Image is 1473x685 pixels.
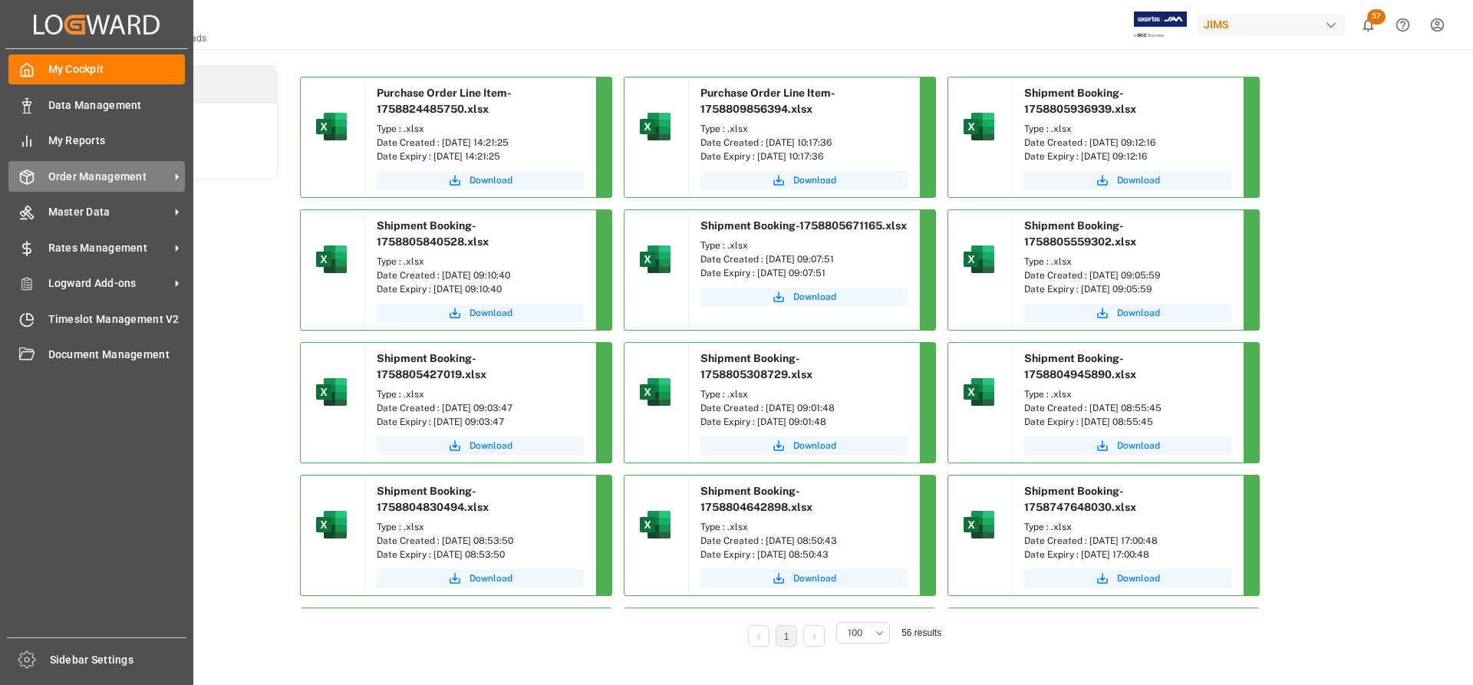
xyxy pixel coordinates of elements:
[700,534,908,548] div: Date Created : [DATE] 08:50:43
[700,485,812,513] span: Shipment Booking-1758804642898.xlsx
[700,239,908,252] div: Type : .xlsx
[1198,14,1345,36] div: JIMS
[836,622,890,644] button: open menu
[377,520,584,534] div: Type : .xlsx
[377,485,489,513] span: Shipment Booking-1758804830494.xlsx
[377,436,584,455] button: Download
[700,288,908,306] button: Download
[793,173,836,187] span: Download
[1024,352,1136,380] span: Shipment Booking-1758804945890.xlsx
[8,304,185,334] a: Timeslot Management V2
[1024,304,1231,322] button: Download
[377,255,584,268] div: Type : .xlsx
[1024,436,1231,455] button: Download
[700,122,908,136] div: Type : .xlsx
[50,652,187,668] span: Sidebar Settings
[377,304,584,322] button: Download
[1024,282,1231,296] div: Date Expiry : [DATE] 09:05:59
[377,282,584,296] div: Date Expiry : [DATE] 09:10:40
[1024,415,1231,429] div: Date Expiry : [DATE] 08:55:45
[377,150,584,163] div: Date Expiry : [DATE] 14:21:25
[700,266,908,280] div: Date Expiry : [DATE] 09:07:51
[700,520,908,534] div: Type : .xlsx
[377,569,584,588] a: Download
[377,219,489,248] span: Shipment Booking-1758805840528.xlsx
[961,506,997,543] img: microsoft-excel-2019--v1.png
[48,133,186,149] span: My Reports
[1024,548,1231,562] div: Date Expiry : [DATE] 17:00:48
[313,506,350,543] img: microsoft-excel-2019--v1.png
[700,401,908,415] div: Date Created : [DATE] 09:01:48
[48,61,186,77] span: My Cockpit
[848,626,862,640] span: 100
[377,268,584,282] div: Date Created : [DATE] 09:10:40
[1024,255,1231,268] div: Type : .xlsx
[700,87,835,115] span: Purchase Order Line Item-1758809856394.xlsx
[1351,8,1386,42] button: show 57 new notifications
[793,439,836,453] span: Download
[8,90,185,120] a: Data Management
[470,173,512,187] span: Download
[1117,173,1160,187] span: Download
[700,219,907,232] span: Shipment Booking-1758805671165.xlsx
[803,625,825,647] li: Next Page
[8,340,185,370] a: Document Management
[1024,268,1231,282] div: Date Created : [DATE] 09:05:59
[8,126,185,156] a: My Reports
[313,374,350,410] img: microsoft-excel-2019--v1.png
[1117,306,1160,320] span: Download
[377,136,584,150] div: Date Created : [DATE] 14:21:25
[470,571,512,585] span: Download
[377,401,584,415] div: Date Created : [DATE] 09:03:47
[700,252,908,266] div: Date Created : [DATE] 09:07:51
[793,290,836,304] span: Download
[470,306,512,320] span: Download
[1024,401,1231,415] div: Date Created : [DATE] 08:55:45
[377,415,584,429] div: Date Expiry : [DATE] 09:03:47
[700,352,812,380] span: Shipment Booking-1758805308729.xlsx
[1024,219,1136,248] span: Shipment Booking-1758805559302.xlsx
[700,171,908,189] button: Download
[700,136,908,150] div: Date Created : [DATE] 10:17:36
[1386,8,1420,42] button: Help Center
[8,54,185,84] a: My Cockpit
[1024,136,1231,150] div: Date Created : [DATE] 09:12:16
[1024,569,1231,588] button: Download
[377,122,584,136] div: Type : .xlsx
[1024,534,1231,548] div: Date Created : [DATE] 17:00:48
[377,87,512,115] span: Purchase Order Line Item-1758824485750.xlsx
[700,150,908,163] div: Date Expiry : [DATE] 10:17:36
[1024,122,1231,136] div: Type : .xlsx
[637,241,674,278] img: microsoft-excel-2019--v1.png
[1024,87,1136,115] span: Shipment Booking-1758805936939.xlsx
[700,387,908,401] div: Type : .xlsx
[700,548,908,562] div: Date Expiry : [DATE] 08:50:43
[313,108,350,145] img: microsoft-excel-2019--v1.png
[901,627,941,638] span: 56 results
[377,534,584,548] div: Date Created : [DATE] 08:53:50
[700,569,908,588] a: Download
[1117,571,1160,585] span: Download
[700,436,908,455] button: Download
[48,275,170,291] span: Logward Add-ons
[1024,520,1231,534] div: Type : .xlsx
[377,171,584,189] a: Download
[1198,10,1351,39] button: JIMS
[700,415,908,429] div: Date Expiry : [DATE] 09:01:48
[1024,171,1231,189] button: Download
[1367,9,1386,25] span: 57
[377,352,486,380] span: Shipment Booking-1758805427019.xlsx
[637,506,674,543] img: microsoft-excel-2019--v1.png
[637,108,674,145] img: microsoft-excel-2019--v1.png
[961,374,997,410] img: microsoft-excel-2019--v1.png
[637,374,674,410] img: microsoft-excel-2019--v1.png
[961,241,997,278] img: microsoft-excel-2019--v1.png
